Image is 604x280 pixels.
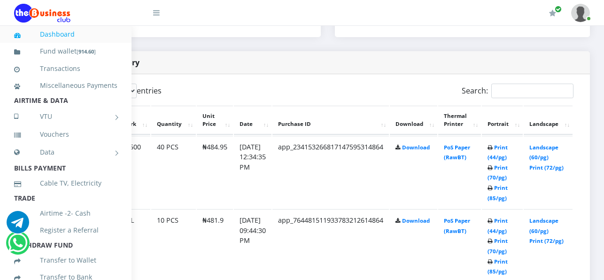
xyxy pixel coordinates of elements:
[402,144,430,151] a: Download
[14,105,117,128] a: VTU
[462,84,573,98] label: Search:
[488,237,508,255] a: Print (70/pg)
[438,106,481,135] th: Thermal Printer: activate to sort column ascending
[78,48,94,55] b: 914.60
[488,258,508,275] a: Print (85/pg)
[488,217,508,234] a: Print (44/pg)
[234,106,271,135] th: Date: activate to sort column ascending
[529,217,558,234] a: Landscape (60/pg)
[444,144,470,161] a: PoS Paper (RawBT)
[549,9,556,17] i: Renew/Upgrade Subscription
[197,106,233,135] th: Unit Price: activate to sort column ascending
[488,144,508,161] a: Print (44/pg)
[234,136,271,209] td: [DATE] 12:34:35 PM
[77,48,96,55] small: [ ]
[272,136,389,209] td: app_234153266817147595314864
[14,23,117,45] a: Dashboard
[14,219,117,241] a: Register a Referral
[390,106,437,135] th: Download: activate to sort column ascending
[488,184,508,202] a: Print (85/pg)
[402,217,430,224] a: Download
[529,237,564,244] a: Print (72/pg)
[529,144,558,161] a: Landscape (60/pg)
[482,106,523,135] th: Portrait: activate to sort column ascending
[491,84,573,98] input: Search:
[488,164,508,181] a: Print (70/pg)
[14,202,117,224] a: Airtime -2- Cash
[151,106,196,135] th: Quantity: activate to sort column ascending
[14,124,117,145] a: Vouchers
[8,239,27,254] a: Chat for support
[555,6,562,13] span: Renew/Upgrade Subscription
[14,172,117,194] a: Cable TV, Electricity
[14,140,117,164] a: Data
[529,164,564,171] a: Print (72/pg)
[14,75,117,96] a: Miscellaneous Payments
[151,136,196,209] td: 40 PCS
[14,249,117,271] a: Transfer to Wallet
[272,106,389,135] th: Purchase ID: activate to sort column ascending
[7,218,29,233] a: Chat for support
[14,40,117,62] a: Fund wallet[914.60]
[14,58,117,79] a: Transactions
[14,4,70,23] img: Logo
[571,4,590,22] img: User
[444,217,470,234] a: PoS Paper (RawBT)
[524,106,573,135] th: Landscape: activate to sort column ascending
[197,136,233,209] td: ₦484.95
